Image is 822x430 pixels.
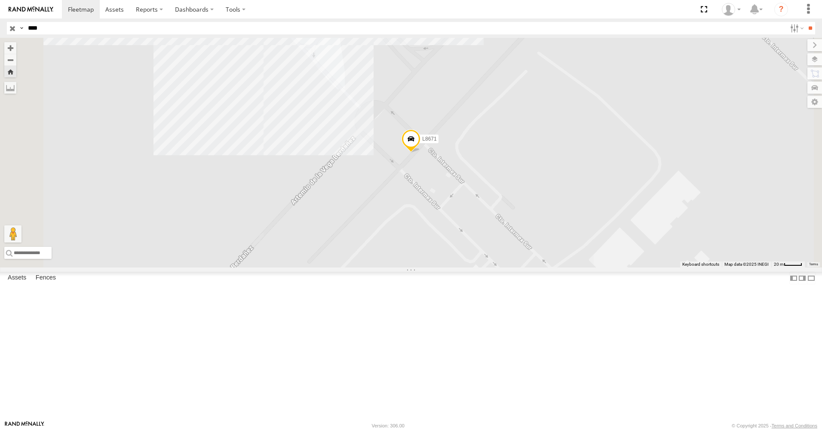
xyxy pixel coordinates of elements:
i: ? [774,3,788,16]
a: Visit our Website [5,421,44,430]
a: Terms and Conditions [772,423,817,428]
span: 20 m [774,262,784,267]
button: Zoom Home [4,66,16,77]
label: Dock Summary Table to the Right [798,272,807,284]
button: Map Scale: 20 m per 39 pixels [771,261,805,267]
label: Map Settings [807,96,822,108]
label: Assets [3,272,31,284]
label: Fences [31,272,60,284]
label: Search Filter Options [787,22,805,34]
label: Search Query [18,22,25,34]
div: Version: 306.00 [372,423,405,428]
img: rand-logo.svg [9,6,53,12]
label: Measure [4,82,16,94]
button: Keyboard shortcuts [682,261,719,267]
span: Map data ©2025 INEGI [724,262,769,267]
span: L8671 [422,136,436,142]
label: Dock Summary Table to the Left [789,272,798,284]
div: © Copyright 2025 - [732,423,817,428]
div: Jonathan Soto [719,3,744,16]
button: Zoom in [4,42,16,54]
button: Zoom out [4,54,16,66]
button: Drag Pegman onto the map to open Street View [4,225,21,243]
a: Terms (opens in new tab) [809,263,818,266]
label: Hide Summary Table [807,272,816,284]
